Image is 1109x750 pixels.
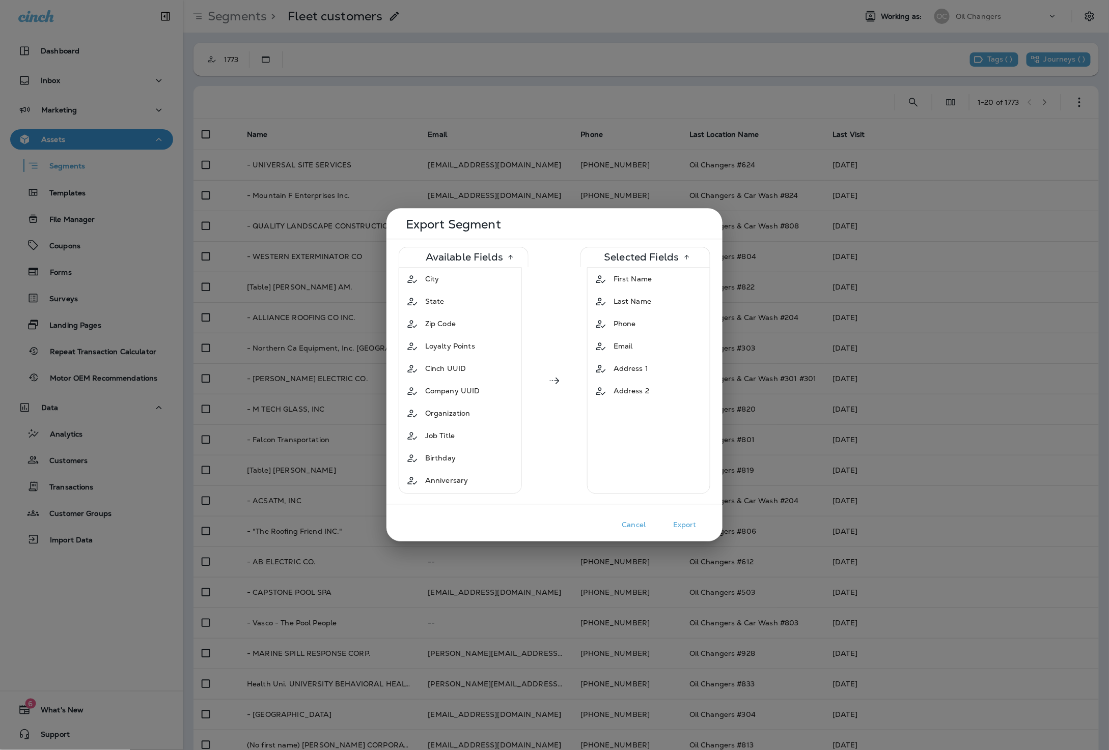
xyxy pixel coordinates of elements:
span: Loyalty Points [425,341,475,352]
span: Last Name [614,297,651,307]
p: Available Fields [426,253,503,262]
span: Address 2 [614,386,649,396]
span: City [425,274,439,284]
span: Anniversary [425,476,468,486]
span: First Name [614,274,652,284]
span: State [425,297,445,307]
span: Address 1 [614,364,648,374]
span: Job Title [425,431,455,441]
span: Cinch UUID [425,364,466,374]
button: Export [659,517,710,533]
button: Cancel [608,517,659,533]
span: Phone [614,319,636,329]
span: Organization [425,409,470,419]
span: Zip Code [425,319,456,329]
p: Export Segment [406,221,706,229]
p: Selected Fields [604,253,679,262]
button: Sort by name [503,250,518,265]
span: Company UUID [425,386,480,396]
button: Sort by name [679,250,695,265]
span: Birthday [425,453,456,464]
span: Email [614,341,633,352]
